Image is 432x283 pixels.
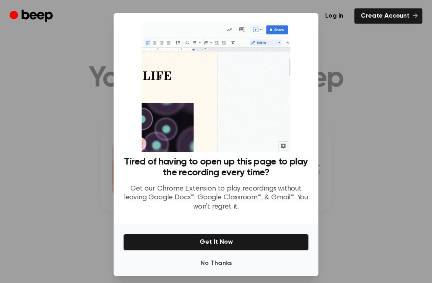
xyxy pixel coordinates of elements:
[123,234,309,251] button: Get It Now
[123,255,309,271] button: No Thanks
[319,8,350,24] a: Log in
[354,8,422,24] a: Create Account
[142,22,290,152] img: Beep extension in action
[10,8,55,24] a: Beep
[123,157,309,178] h3: Tired of having to open up this page to play the recording every time?
[123,185,309,212] p: Get our Chrome Extension to play recordings without leaving Google Docs™, Google Classroom™, & Gm...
